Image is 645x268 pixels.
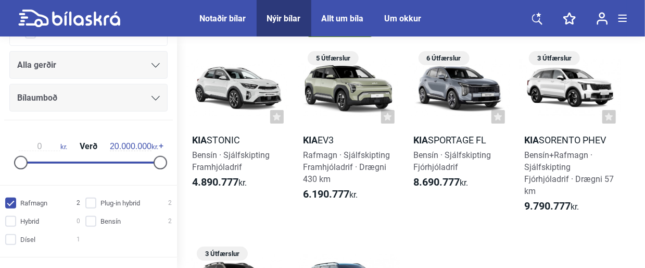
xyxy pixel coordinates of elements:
a: Um okkur [385,14,422,23]
b: Kia [303,135,318,145]
h2: Sportage FL [409,134,511,146]
span: Bensín · Sjálfskipting Framhjóladrif [192,150,270,172]
span: Dísel [20,234,35,245]
h2: Sorento PHEV [520,134,621,146]
a: KiaStonicBensín · SjálfskiptingFramhjóladrif4.890.777kr. [187,47,289,222]
span: 0 [77,216,80,227]
span: kr. [524,200,579,213]
a: Nýir bílar [267,14,301,23]
span: Bensín [100,216,121,227]
b: Kia [192,135,207,145]
span: Hybrid [20,216,39,227]
a: Notaðir bílar [200,14,246,23]
span: 5 Útfærslur [313,51,353,65]
span: Plug-in hybrid [100,198,140,209]
span: kr. [110,142,158,151]
b: 8.690.777 [414,176,460,188]
span: Rafmagn [20,198,47,209]
a: Allt um bíla [322,14,364,23]
span: 1 [77,234,80,245]
span: 3 Útfærslur [202,247,243,261]
span: 3 Útfærslur [534,51,575,65]
a: 6 ÚtfærslurKiaSportage FLBensín · SjálfskiptingFjórhjóladrif8.690.777kr. [409,47,511,222]
span: Bílaumboð [17,91,57,105]
span: kr. [414,176,469,189]
span: Alla gerðir [17,58,56,72]
span: Bensín · Sjálfskipting Fjórhjóladrif [414,150,491,172]
span: 2 [168,216,172,227]
b: 9.790.777 [524,200,571,212]
b: Kia [524,135,539,145]
span: Verð [77,142,100,151]
span: 2 [168,198,172,209]
h2: EV3 [298,134,400,146]
img: user-login.svg [597,12,608,25]
h2: Stonic [187,134,289,146]
b: 4.890.777 [192,176,238,188]
b: Kia [414,135,428,145]
a: 3 ÚtfærslurKiaSorento PHEVBensín+Rafmagn · SjálfskiptingFjórhjóladrif · Drægni 57 km9.790.777kr. [520,47,621,222]
a: 5 ÚtfærslurKiaEV3Rafmagn · SjálfskiptingFramhjóladrif · Drægni 430 km6.190.777kr. [298,47,400,222]
span: 6 Útfærslur [424,51,464,65]
span: 2 [77,198,80,209]
span: kr. [192,176,247,189]
span: kr. [19,142,67,151]
span: Bensín+Rafmagn · Sjálfskipting Fjórhjóladrif · Drægni 57 km [524,150,614,196]
b: 6.190.777 [303,188,349,200]
span: kr. [303,188,358,201]
span: Rafmagn · Sjálfskipting Framhjóladrif · Drægni 430 km [303,150,390,184]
